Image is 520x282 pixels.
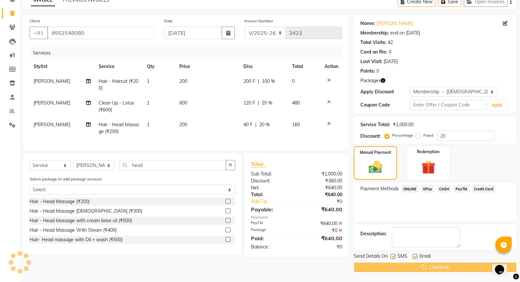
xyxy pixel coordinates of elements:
[297,184,347,191] div: ₹640.00
[30,47,347,59] div: Services
[419,253,431,261] span: Email
[34,78,70,84] span: [PERSON_NAME]
[99,122,139,134] span: Hair - Head Massage (₹200)
[246,234,297,242] div: Paid:
[147,78,149,84] span: 1
[258,100,259,106] span: |
[30,217,132,224] div: Hair - Head Massage with cream base oil (₹500)
[437,185,451,193] span: CASH
[410,100,485,110] input: Enter Offer / Coupon Code
[30,236,123,243] div: Hair- Head massage with Oil + wash (₹500)
[360,185,399,192] span: Payment Methods
[246,227,297,234] div: Package
[423,132,433,138] label: Fixed
[365,159,386,175] img: _cash.svg
[297,234,347,242] div: ₹640.00
[164,18,173,24] label: Date
[30,59,95,74] th: Stylist
[47,27,154,39] input: Search by Name/Mobile/Email/Code
[360,58,382,65] div: Last Visit:
[245,18,273,24] label: Invoice Number
[255,121,257,128] span: |
[360,150,391,155] label: Manual Payment
[297,227,347,234] div: ₹0
[30,27,48,39] button: +91
[401,185,418,193] span: ONLINE
[388,39,393,46] div: 42
[360,39,386,46] div: Total Visits:
[30,227,117,234] div: Hair - Head Massage With Steam (₹400)
[34,100,70,106] span: [PERSON_NAME]
[390,30,420,36] div: end on [DATE]
[417,159,440,176] img: _gift.svg
[30,176,102,182] label: Select package to add package services
[30,198,90,205] div: Hair - Head Massage (₹200)
[360,49,387,56] div: Card on file:
[297,191,347,198] div: ₹640.00
[360,121,390,128] div: Service Total:
[143,59,175,74] th: Qty
[392,132,413,138] label: Percentage
[360,102,410,108] div: Coupon Code
[246,184,297,191] div: Net:
[147,100,149,106] span: 1
[243,100,255,106] span: 120 F
[246,171,297,177] div: Sub Total:
[321,59,342,74] th: Action
[288,59,321,74] th: Total
[472,185,496,193] span: Credit Card
[454,185,469,193] span: PayTM
[147,122,149,128] span: 1
[179,78,187,84] span: 200
[175,59,239,74] th: Price
[389,49,391,56] div: 0
[360,77,381,84] span: Packages
[259,121,270,128] span: 20 %
[95,59,143,74] th: Service
[99,100,134,113] span: Clean Up - Lotus (₹600)
[30,208,142,215] div: Hair - Head Massage [DEMOGRAPHIC_DATA] (₹300)
[384,58,398,65] div: [DATE]
[258,78,259,85] span: |
[360,230,387,237] div: Description:
[246,191,297,198] div: Total:
[488,100,507,110] button: Apply
[297,220,347,227] div: ₹640.00
[246,244,297,250] div: Balance :
[251,161,266,168] span: Total
[99,78,138,91] span: Hair - Haircut (₹200)
[421,185,435,193] span: GPay
[360,30,389,36] div: Membership:
[492,256,513,275] iframe: chat widget
[297,171,347,177] div: ₹1,000.00
[179,100,187,106] span: 600
[246,205,297,213] div: Payable:
[376,68,379,75] div: 0
[360,20,375,27] div: Name:
[305,198,347,205] div: ₹0
[243,121,253,128] span: 40 F
[297,177,347,184] div: ₹360.00
[360,133,381,140] div: Discount:
[292,100,300,106] span: 480
[397,253,407,261] span: SMS
[297,205,347,213] div: ₹640.00
[30,18,40,24] label: Client
[360,88,410,95] div: Apply Discount
[292,122,300,128] span: 160
[246,220,297,227] div: PayTM
[360,68,375,75] div: Points:
[292,78,295,84] span: 0
[239,59,288,74] th: Disc
[119,160,226,170] input: Search or Scan
[246,177,297,184] div: Discount:
[393,121,414,128] div: ₹1,000.00
[179,122,187,128] span: 200
[251,215,342,220] div: Payments
[297,244,347,250] div: ₹0
[354,253,388,261] span: Send Details On
[262,78,275,85] span: 100 %
[246,198,305,205] a: Add Tip
[243,78,255,85] span: 200 F
[34,122,70,128] span: [PERSON_NAME]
